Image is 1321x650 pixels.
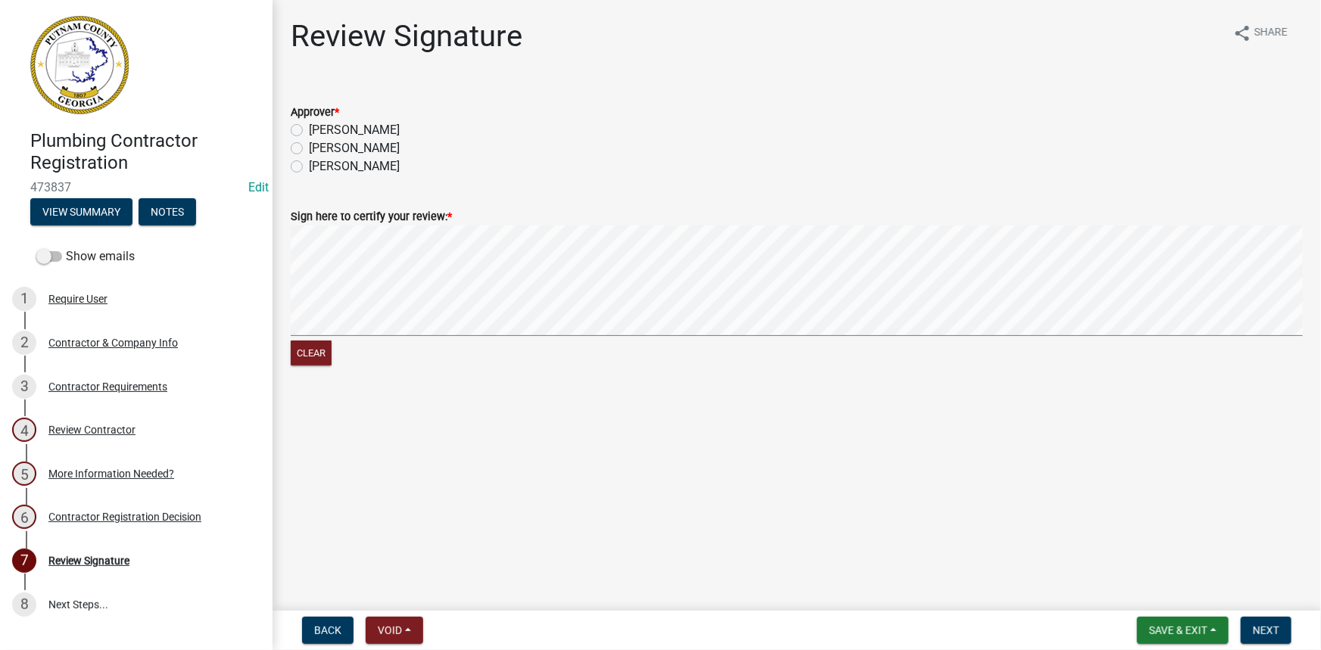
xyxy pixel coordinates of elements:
[12,418,36,442] div: 4
[309,139,400,157] label: [PERSON_NAME]
[291,18,522,54] h1: Review Signature
[291,341,332,365] button: Clear
[291,107,339,118] label: Approver
[48,555,129,566] div: Review Signature
[12,549,36,573] div: 7
[30,198,132,225] button: View Summary
[1137,617,1229,644] button: Save & Exit
[1254,24,1288,42] span: Share
[248,180,269,194] a: Edit
[48,294,107,304] div: Require User
[48,512,201,522] div: Contractor Registration Decision
[366,617,423,644] button: Void
[48,381,167,392] div: Contractor Requirements
[1253,624,1279,636] span: Next
[30,207,132,219] wm-modal-confirm: Summary
[1149,624,1207,636] span: Save & Exit
[1221,18,1300,48] button: shareShare
[12,331,36,355] div: 2
[1233,24,1251,42] i: share
[12,375,36,399] div: 3
[30,16,129,114] img: Putnam County, Georgia
[12,592,36,617] div: 8
[309,121,400,139] label: [PERSON_NAME]
[139,198,196,225] button: Notes
[1241,617,1291,644] button: Next
[291,212,452,222] label: Sign here to certify your review:
[12,462,36,486] div: 5
[309,157,400,176] label: [PERSON_NAME]
[314,624,341,636] span: Back
[30,130,260,174] h4: Plumbing Contractor Registration
[36,247,135,266] label: Show emails
[30,180,242,194] span: 473837
[12,505,36,529] div: 6
[48,468,174,479] div: More Information Needed?
[302,617,354,644] button: Back
[139,207,196,219] wm-modal-confirm: Notes
[12,287,36,311] div: 1
[48,337,178,348] div: Contractor & Company Info
[378,624,402,636] span: Void
[248,180,269,194] wm-modal-confirm: Edit Application Number
[48,425,136,435] div: Review Contractor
